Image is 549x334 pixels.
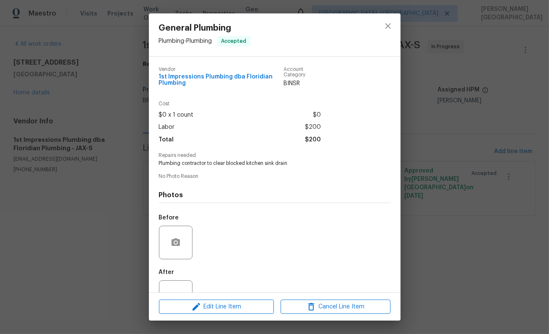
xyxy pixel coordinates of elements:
span: Cost [159,101,321,107]
button: close [378,16,398,36]
button: Edit Line Item [159,300,274,314]
span: Plumbing - Plumbing [159,38,212,44]
span: $0 [313,109,321,121]
span: Plumbing contractor to clear blocked kitchen sink drain [159,160,367,167]
span: Edit Line Item [161,302,271,312]
h5: After [159,269,174,275]
button: Cancel Line Item [281,300,390,314]
span: $200 [305,121,321,133]
span: General Plumbing [159,23,251,33]
h5: Before [159,215,179,221]
span: Cancel Line Item [283,302,388,312]
span: 1st Impressions Plumbing dba Floridian Plumbing [159,74,284,86]
span: No Photo Reason [159,174,390,179]
span: Vendor [159,67,284,72]
span: Accepted [218,37,250,45]
span: Total [159,134,174,146]
span: $200 [305,134,321,146]
h4: Photos [159,191,390,199]
span: Labor [159,121,175,133]
span: BINSR [284,79,321,88]
span: Account Category [284,67,321,78]
span: Repairs needed [159,153,390,158]
span: $0 x 1 count [159,109,194,121]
